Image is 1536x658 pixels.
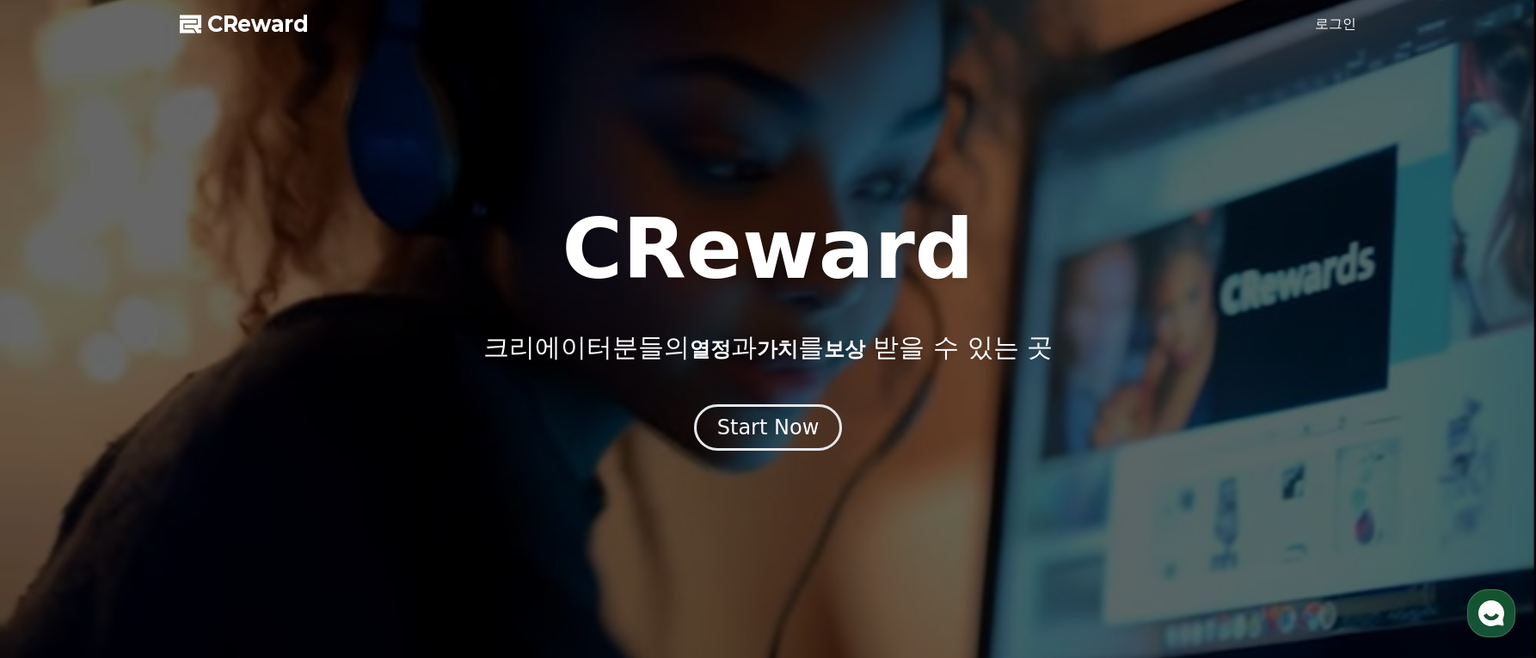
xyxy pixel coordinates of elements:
[266,541,286,555] span: 설정
[717,414,820,441] div: Start Now
[157,542,178,556] span: 대화
[180,10,309,38] a: CReward
[694,421,843,438] a: Start Now
[562,208,974,291] h1: CReward
[114,515,222,558] a: 대화
[757,337,798,361] span: 가치
[1315,14,1356,34] a: 로그인
[5,515,114,558] a: 홈
[222,515,330,558] a: 설정
[207,10,309,38] span: CReward
[694,404,843,451] button: Start Now
[483,332,1053,363] p: 크리에이터분들의 과 를 받을 수 있는 곳
[824,337,865,361] span: 보상
[54,541,65,555] span: 홈
[690,337,731,361] span: 열정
